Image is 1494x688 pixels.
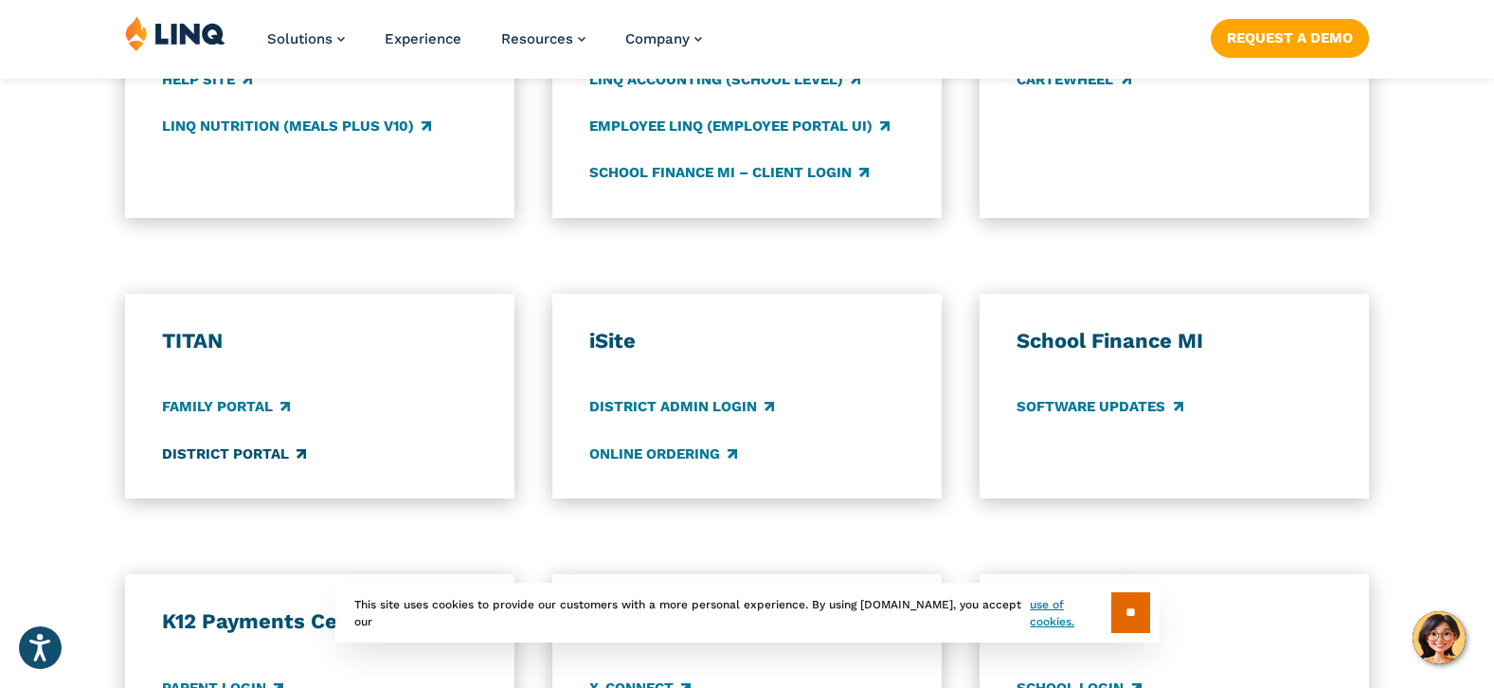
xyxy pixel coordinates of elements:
[1017,608,1332,635] h3: Script
[1211,15,1369,57] nav: Button Navigation
[625,30,690,47] span: Company
[162,69,252,90] a: Help Site
[589,116,890,136] a: Employee LINQ (Employee Portal UI)
[1017,69,1130,90] a: CARTEWHEEL
[267,30,345,47] a: Solutions
[162,328,477,354] h3: TITAN
[1017,328,1332,354] h3: School Finance MI
[1413,611,1466,664] button: Hello, have a question? Let’s chat.
[267,15,702,78] nav: Primary Navigation
[1030,596,1110,630] a: use of cookies.
[1211,19,1369,57] a: Request a Demo
[1017,397,1182,418] a: Software Updates
[589,397,774,418] a: District Admin Login
[125,15,225,51] img: LINQ | K‑12 Software
[385,30,461,47] a: Experience
[589,444,737,464] a: Online Ordering
[335,583,1160,643] div: This site uses cookies to provide our customers with a more personal experience. By using [DOMAIN...
[501,30,573,47] span: Resources
[267,30,333,47] span: Solutions
[162,608,477,635] h3: K12 Payments Center
[162,444,306,464] a: District Portal
[501,30,585,47] a: Resources
[162,116,431,136] a: LINQ Nutrition (Meals Plus v10)
[589,69,860,90] a: LINQ Accounting (school level)
[162,397,290,418] a: Family Portal
[589,162,869,183] a: School Finance MI – Client Login
[589,328,905,354] h3: iSite
[625,30,702,47] a: Company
